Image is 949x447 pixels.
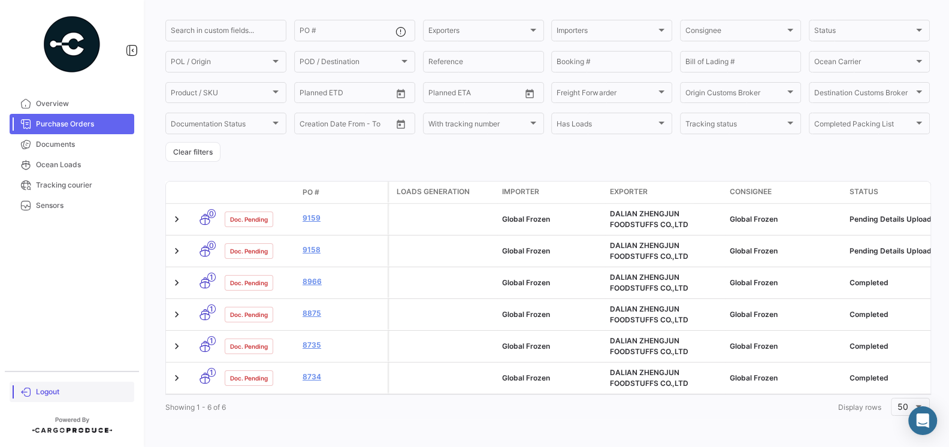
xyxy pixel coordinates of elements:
[685,90,785,99] span: Origin Customs Broker
[230,215,268,224] span: Doc. Pending
[207,209,216,218] span: 0
[207,336,216,345] span: 1
[36,139,129,150] span: Documents
[303,276,383,287] a: 8966
[814,59,914,68] span: Ocean Carrier
[502,215,550,223] span: Global Frozen
[36,386,129,397] span: Logout
[814,90,914,99] span: Destination Customs Broker
[165,403,226,412] span: Showing 1 - 6 of 6
[165,142,220,162] button: Clear filters
[502,278,550,287] span: Global Frozen
[171,213,183,225] a: Expand/Collapse Row
[303,372,383,382] a: 8734
[557,28,656,37] span: Importers
[300,59,399,68] span: POD / Destination
[171,372,183,384] a: Expand/Collapse Row
[610,304,688,324] span: DALIAN ZHENGJUN FOODSTUFFS CO.,LTD
[521,84,539,102] button: Open calendar
[10,175,134,195] a: Tracking courier
[610,241,688,261] span: DALIAN ZHENGJUN FOODSTUFFS CO.,LTD
[303,187,319,198] span: PO #
[502,246,550,255] span: Global Frozen
[814,121,914,129] span: Completed Packing List
[220,188,298,197] datatable-header-cell: Doc. Status
[850,186,878,197] span: Status
[171,90,270,99] span: Product / SKU
[171,245,183,257] a: Expand/Collapse Row
[454,90,497,99] input: To
[725,182,845,203] datatable-header-cell: Consignee
[392,115,410,133] button: Open calendar
[730,215,778,223] span: Global Frozen
[685,121,785,129] span: Tracking status
[610,368,688,388] span: DALIAN ZHENGJUN FOODSTUFFS CO.,LTD
[730,246,778,255] span: Global Frozen
[730,310,778,319] span: Global Frozen
[230,310,268,319] span: Doc. Pending
[502,310,550,319] span: Global Frozen
[730,373,778,382] span: Global Frozen
[908,406,937,435] div: Abrir Intercom Messenger
[300,121,316,129] input: From
[897,401,908,412] span: 50
[171,309,183,321] a: Expand/Collapse Row
[730,186,772,197] span: Consignee
[10,93,134,114] a: Overview
[814,28,914,37] span: Status
[497,182,605,203] datatable-header-cell: Importer
[397,186,470,197] span: Loads generation
[392,84,410,102] button: Open calendar
[171,59,270,68] span: POL / Origin
[303,340,383,351] a: 8735
[428,90,445,99] input: From
[303,244,383,255] a: 9158
[207,241,216,250] span: 0
[428,28,528,37] span: Exporters
[10,114,134,134] a: Purchase Orders
[428,121,528,129] span: With tracking number
[171,121,270,129] span: Documentation Status
[610,336,688,356] span: DALIAN ZHENGJUN FOODSTUFFS CO.,LTD
[190,188,220,197] datatable-header-cell: Transport mode
[730,342,778,351] span: Global Frozen
[171,277,183,289] a: Expand/Collapse Row
[42,14,102,74] img: powered-by.png
[605,182,725,203] datatable-header-cell: Exporter
[685,28,785,37] span: Consignee
[325,121,368,129] input: To
[36,159,129,170] span: Ocean Loads
[610,209,688,229] span: DALIAN ZHENGJUN FOODSTUFFS CO.,LTD
[36,180,129,191] span: Tracking courier
[502,342,550,351] span: Global Frozen
[557,121,656,129] span: Has Loads
[325,90,368,99] input: To
[207,304,216,313] span: 1
[557,90,656,99] span: Freight Forwarder
[230,342,268,351] span: Doc. Pending
[298,182,388,203] datatable-header-cell: PO #
[502,186,539,197] span: Importer
[230,373,268,383] span: Doc. Pending
[10,155,134,175] a: Ocean Loads
[207,273,216,282] span: 1
[730,278,778,287] span: Global Frozen
[230,246,268,256] span: Doc. Pending
[303,213,383,223] a: 9159
[838,403,881,412] span: Display rows
[10,134,134,155] a: Documents
[230,278,268,288] span: Doc. Pending
[502,373,550,382] span: Global Frozen
[610,186,648,197] span: Exporter
[36,200,129,211] span: Sensors
[300,90,316,99] input: From
[36,98,129,109] span: Overview
[610,273,688,292] span: DALIAN ZHENGJUN FOODSTUFFS CO.,LTD
[36,119,129,129] span: Purchase Orders
[10,195,134,216] a: Sensors
[171,340,183,352] a: Expand/Collapse Row
[303,308,383,319] a: 8875
[389,182,497,203] datatable-header-cell: Loads generation
[207,368,216,377] span: 1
